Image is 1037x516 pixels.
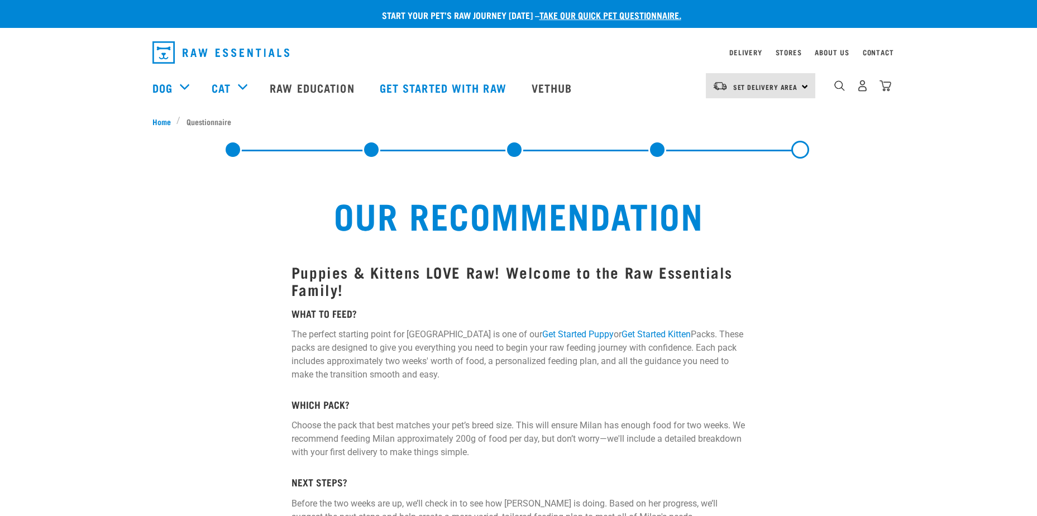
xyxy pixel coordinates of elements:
[152,41,289,64] img: Raw Essentials Logo
[259,65,368,110] a: Raw Education
[152,116,177,127] a: Home
[144,37,894,68] nav: dropdown navigation
[291,267,733,293] strong: Puppies & Kittens LOVE Raw! Welcome to the Raw Essentials Family!
[369,65,520,110] a: Get started with Raw
[291,328,746,381] p: The perfect starting point for [GEOGRAPHIC_DATA] is one of our or Packs. These packs are designed...
[713,81,728,91] img: van-moving.png
[539,12,681,17] a: take our quick pet questionnaire.
[622,329,691,340] a: Get Started Kitten
[175,194,863,235] h2: Our Recommendation
[152,116,885,127] nav: breadcrumbs
[729,50,762,54] a: Delivery
[815,50,849,54] a: About Us
[857,80,868,92] img: user.png
[733,85,798,89] span: Set Delivery Area
[212,79,231,96] a: Cat
[291,399,746,410] h5: WHICH PACK?
[291,477,746,488] h5: NEXT STEPS?
[291,308,746,319] h5: WHAT TO FEED?
[834,80,845,91] img: home-icon-1@2x.png
[863,50,894,54] a: Contact
[542,329,614,340] a: Get Started Puppy
[880,80,891,92] img: home-icon@2x.png
[776,50,802,54] a: Stores
[152,116,171,127] span: Home
[291,419,746,459] p: Choose the pack that best matches your pet’s breed size. This will ensure Milan has enough food f...
[152,79,173,96] a: Dog
[520,65,586,110] a: Vethub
